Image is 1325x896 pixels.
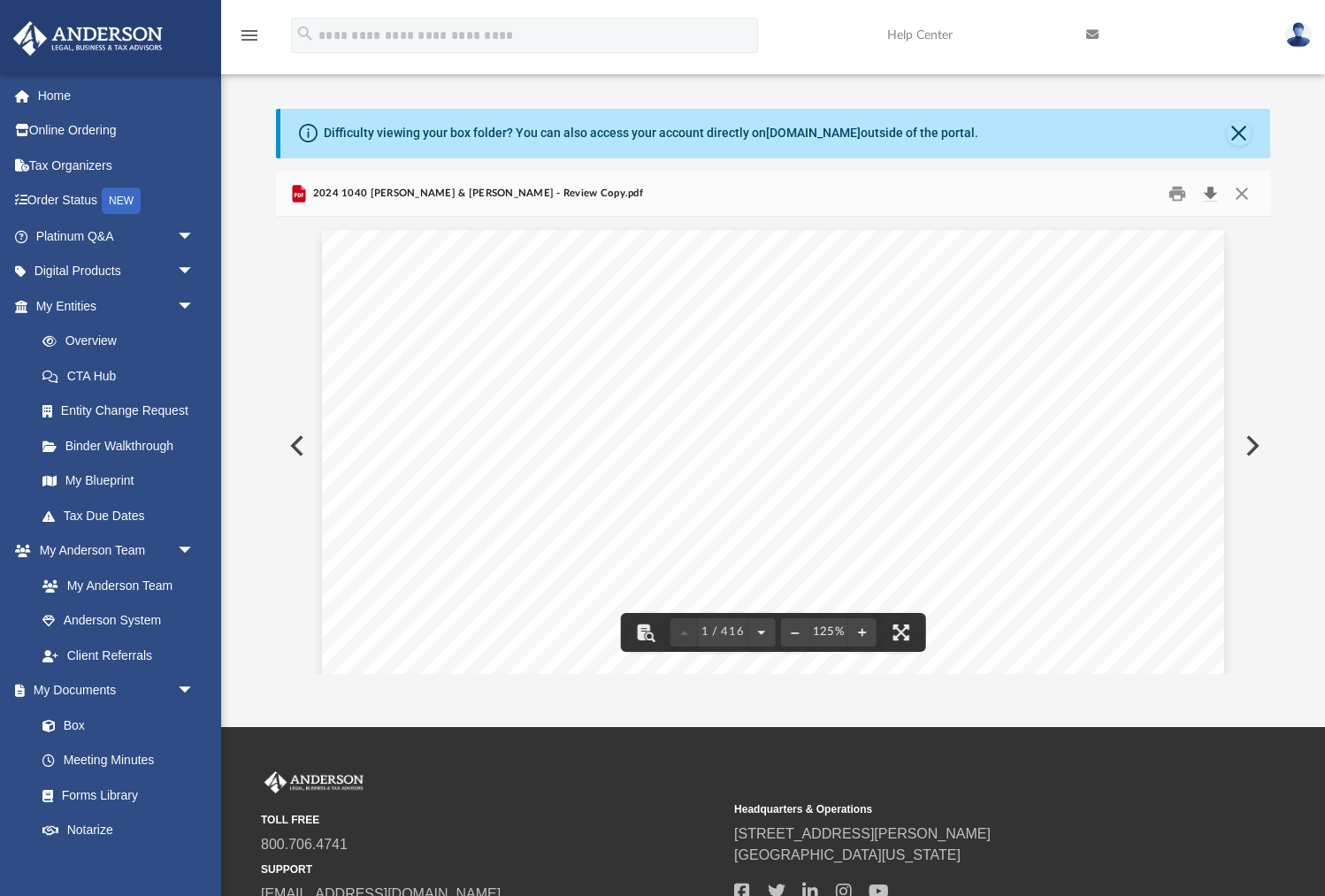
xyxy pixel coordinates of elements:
span: GLOBAL [543,357,606,371]
a: Digital Productsarrow_drop_down [12,254,221,289]
small: Headquarters & Operations [734,801,1195,817]
a: Online Ordering [12,113,221,149]
span: arrow_drop_down [177,673,212,709]
button: Close [1227,121,1252,146]
small: SUPPORT [261,862,722,877]
button: Print [1160,180,1195,207]
a: [DOMAIN_NAME] [766,126,861,140]
a: My Anderson Teamarrow_drop_down [12,533,212,569]
button: Enter fullscreen [881,613,920,652]
span: BUSINESS [617,357,700,371]
span: arrow_drop_down [177,254,212,290]
a: My Blueprint [25,463,212,499]
span: arrow_drop_down [177,533,212,570]
button: Next File [1231,421,1270,471]
span: [PERSON_NAME] [449,357,571,371]
i: search [295,24,315,43]
a: Order StatusNEW [12,183,221,219]
div: Preview [276,171,1269,674]
span: 2024 1040 [PERSON_NAME] & [PERSON_NAME] - Review Copy.pdf [310,186,643,202]
span: arrow_drop_down [177,218,212,255]
span: COPY [855,474,1104,761]
img: Anderson Advisors Platinum Portal [261,771,367,794]
span: arrow_drop_down [177,288,212,325]
button: 1 / 416 [699,613,747,652]
a: menu [239,34,260,46]
div: NEW [102,188,141,214]
a: Forms Library [25,777,203,813]
a: Overview [25,324,221,359]
button: Close [1226,180,1258,207]
button: Toggle findbar [626,613,665,652]
a: Notarize [25,813,212,848]
a: Meeting Minutes [25,743,212,778]
span: GROUP, [710,357,773,371]
span: 3225 [449,375,491,389]
button: Next page [747,613,775,652]
button: Zoom out [780,613,808,652]
a: Box [25,708,203,743]
i: menu [239,25,260,46]
a: Binder Walkthrough [25,428,221,463]
a: My Anderson Team [25,568,203,603]
img: User Pic [1285,22,1312,48]
div: Document Viewer [276,217,1269,673]
button: Zoom in [847,613,876,652]
a: [GEOGRAPHIC_DATA][US_STATE] [734,847,961,862]
span: VEGAS, [491,393,554,407]
div: Current zoom level [808,626,847,638]
div: Difficulty viewing your box folder? You can also access your account directly on outside of the p... [324,124,978,142]
span: 89121 [606,393,658,407]
a: My Entitiesarrow_drop_down [12,288,221,324]
a: [STREET_ADDRESS][PERSON_NAME] [734,826,991,841]
span: NV [564,393,586,407]
span: [PERSON_NAME] [502,375,622,389]
span: LLC [784,357,815,371]
small: TOLL FREE [261,812,722,828]
span: 1 / 416 [699,626,747,638]
a: 800.706.4741 [261,837,348,852]
a: Anderson System [25,603,212,639]
a: Tax Organizers [12,148,221,183]
button: Previous File [276,421,315,471]
a: Client Referrals [25,638,212,673]
a: Home [12,78,221,113]
span: DRIVE [575,375,627,389]
div: File preview [276,217,1269,673]
a: Platinum Q&Aarrow_drop_down [12,218,221,254]
span: LAS [449,393,480,407]
button: Download [1195,180,1227,207]
img: Anderson Advisors Platinum Portal [8,21,168,56]
a: My Documentsarrow_drop_down [12,673,212,708]
a: CTA Hub [25,358,221,394]
a: Entity Change Request [25,394,221,429]
a: Tax Due Dates [25,498,221,533]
